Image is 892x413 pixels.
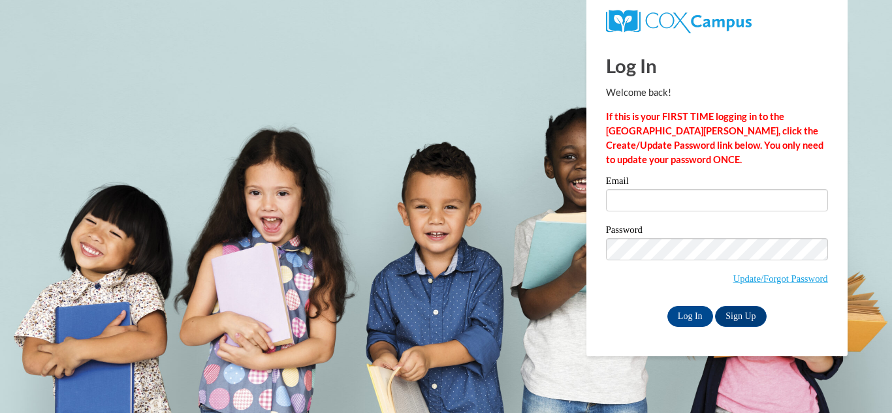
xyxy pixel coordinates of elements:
[733,273,828,284] a: Update/Forgot Password
[606,52,828,79] h1: Log In
[715,306,766,327] a: Sign Up
[606,85,828,100] p: Welcome back!
[606,225,828,238] label: Password
[606,15,752,26] a: COX Campus
[606,176,828,189] label: Email
[667,306,713,327] input: Log In
[606,111,823,165] strong: If this is your FIRST TIME logging in to the [GEOGRAPHIC_DATA][PERSON_NAME], click the Create/Upd...
[606,10,752,33] img: COX Campus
